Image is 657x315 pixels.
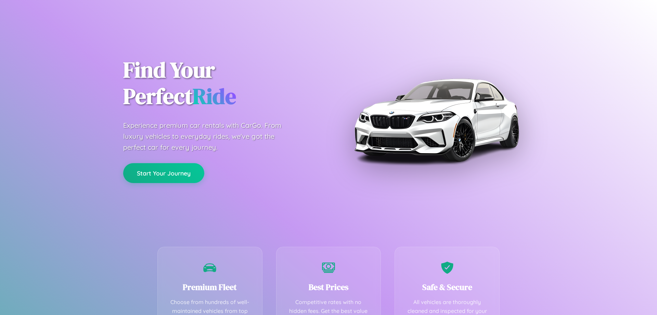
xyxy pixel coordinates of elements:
[287,281,371,293] h3: Best Prices
[405,281,489,293] h3: Safe & Secure
[123,163,204,183] button: Start Your Journey
[193,81,236,111] span: Ride
[123,120,294,153] p: Experience premium car rentals with CarGo. From luxury vehicles to everyday rides, we've got the ...
[123,57,318,110] h1: Find Your Perfect
[168,281,252,293] h3: Premium Fleet
[351,34,522,206] img: Premium BMW car rental vehicle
